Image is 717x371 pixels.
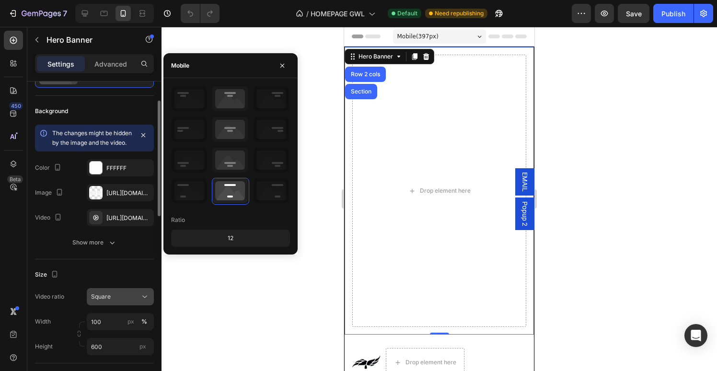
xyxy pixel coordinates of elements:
input: px% [87,313,154,330]
label: Width [35,317,51,326]
div: FFFFFF [106,164,151,173]
p: Hero Banner [46,34,128,46]
div: Beta [7,175,23,183]
div: Video [35,211,64,224]
button: px [139,316,150,327]
div: Background [35,107,68,116]
div: [URL][DOMAIN_NAME] [106,214,151,222]
input: px [87,338,154,355]
button: % [125,316,137,327]
div: [URL][DOMAIN_NAME] [106,189,151,197]
div: Open Intercom Messenger [684,324,707,347]
button: Square [87,288,154,305]
div: 450 [9,102,23,110]
p: 7 [63,8,67,19]
span: Need republishing [435,9,484,18]
span: Square [91,293,111,300]
div: Image [35,186,65,199]
button: Show more [35,234,154,251]
button: 7 [4,4,71,23]
iframe: Design area [344,27,534,371]
span: The changes might be hidden by the image and the video. [52,129,132,146]
div: Size [35,268,60,281]
span: Save [626,10,642,18]
div: Color [35,162,63,174]
p: Advanced [94,59,127,69]
div: Show more [72,238,117,247]
label: Height [35,342,53,351]
span: / [306,9,309,19]
div: 12 [173,232,288,245]
div: % [141,317,147,326]
div: Mobile [171,61,189,70]
div: Publish [661,9,685,19]
button: Publish [653,4,694,23]
div: Undo/Redo [181,4,220,23]
button: Save [618,4,649,23]
span: Default [397,9,417,18]
div: Video ratio [35,292,64,301]
div: px [127,317,134,326]
span: HOMEPAGE GWL [311,9,365,19]
span: px [139,343,146,350]
div: Ratio [171,216,185,224]
p: Settings [47,59,74,69]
